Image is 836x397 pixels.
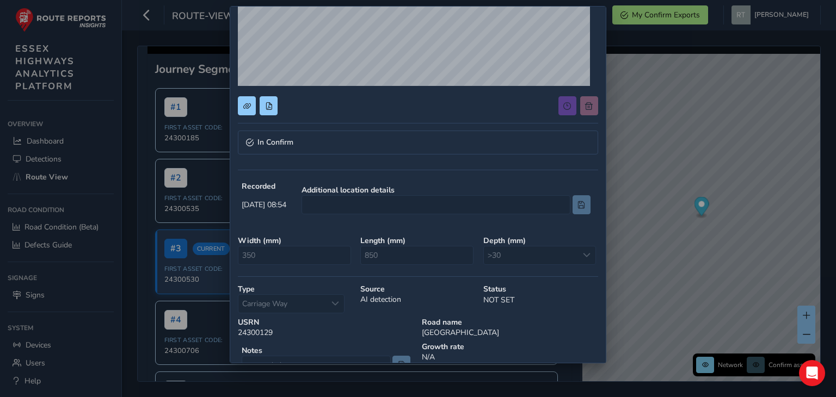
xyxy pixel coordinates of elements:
strong: Road name [422,317,598,327]
div: 24300129 [234,313,418,342]
div: AI detection [356,280,479,317]
strong: Depth ( mm ) [483,235,598,246]
strong: Notes [242,345,410,356]
span: In Confirm [257,139,293,146]
p: NOT SET [483,294,598,306]
strong: Source [360,284,475,294]
strong: Additional location details [302,185,590,195]
div: N/A [418,338,602,382]
strong: Type [238,284,353,294]
div: Open Intercom Messenger [799,360,825,386]
strong: Growth rate [422,342,598,352]
strong: Recorded [242,181,286,191]
span: [DATE] 08:54 [242,200,286,210]
div: [GEOGRAPHIC_DATA] [418,313,602,342]
strong: USRN [238,317,414,327]
strong: Width ( mm ) [238,235,353,246]
a: Expand [238,131,598,154]
strong: Length ( mm ) [360,235,475,246]
strong: Status [483,284,598,294]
